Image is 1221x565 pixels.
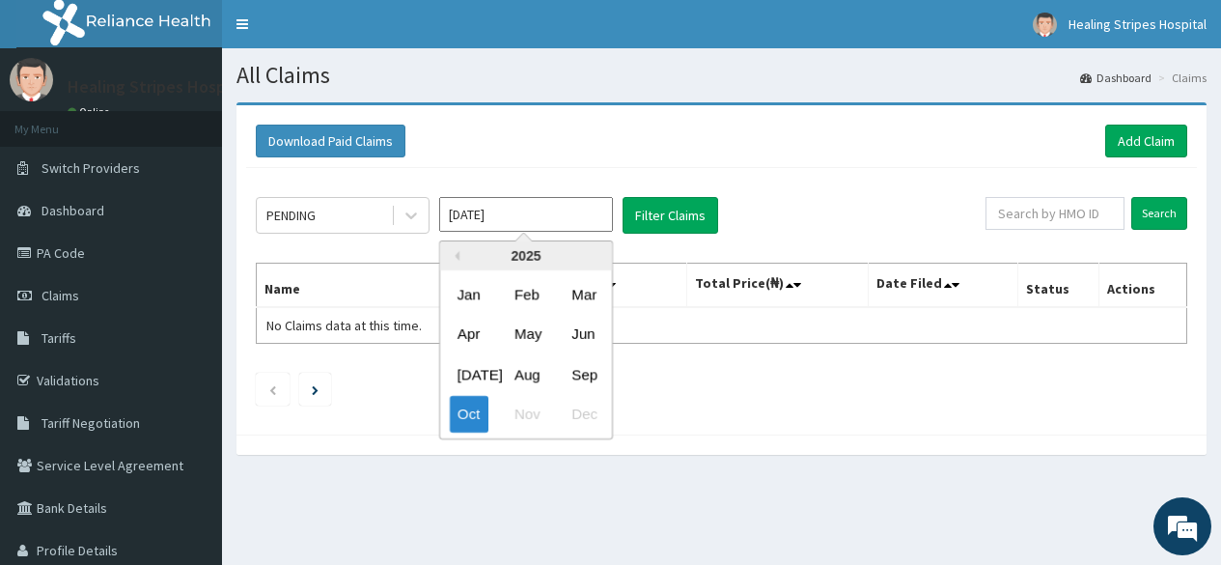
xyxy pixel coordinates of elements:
[686,264,868,308] th: Total Price(₦)
[1105,125,1187,157] a: Add Claim
[623,197,718,234] button: Filter Claims
[10,58,53,101] img: User Image
[1131,197,1187,230] input: Search
[68,78,251,96] p: Healing Stripes Hospital
[507,276,545,312] div: Choose February 2025
[256,125,405,157] button: Download Paid Claims
[450,397,488,433] div: Choose October 2025
[42,202,104,219] span: Dashboard
[1018,264,1099,308] th: Status
[266,317,422,334] span: No Claims data at this time.
[868,264,1018,308] th: Date Filed
[507,356,545,392] div: Choose August 2025
[1033,13,1057,37] img: User Image
[440,241,612,270] div: 2025
[1080,70,1152,86] a: Dashboard
[564,317,602,353] div: Choose June 2025
[1099,264,1187,308] th: Actions
[257,264,491,308] th: Name
[985,197,1124,230] input: Search by HMO ID
[68,105,114,119] a: Online
[450,317,488,353] div: Choose April 2025
[42,287,79,304] span: Claims
[268,381,277,398] a: Previous page
[439,197,613,232] input: Select Month and Year
[450,356,488,392] div: Choose July 2025
[450,251,459,261] button: Previous Year
[1068,15,1207,33] span: Healing Stripes Hospital
[564,356,602,392] div: Choose September 2025
[312,381,319,398] a: Next page
[266,206,316,225] div: PENDING
[42,159,140,177] span: Switch Providers
[450,276,488,312] div: Choose January 2025
[236,63,1207,88] h1: All Claims
[42,329,76,347] span: Tariffs
[440,274,612,435] div: month 2025-10
[42,414,140,432] span: Tariff Negotiation
[1153,70,1207,86] li: Claims
[564,276,602,312] div: Choose March 2025
[507,317,545,353] div: Choose May 2025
